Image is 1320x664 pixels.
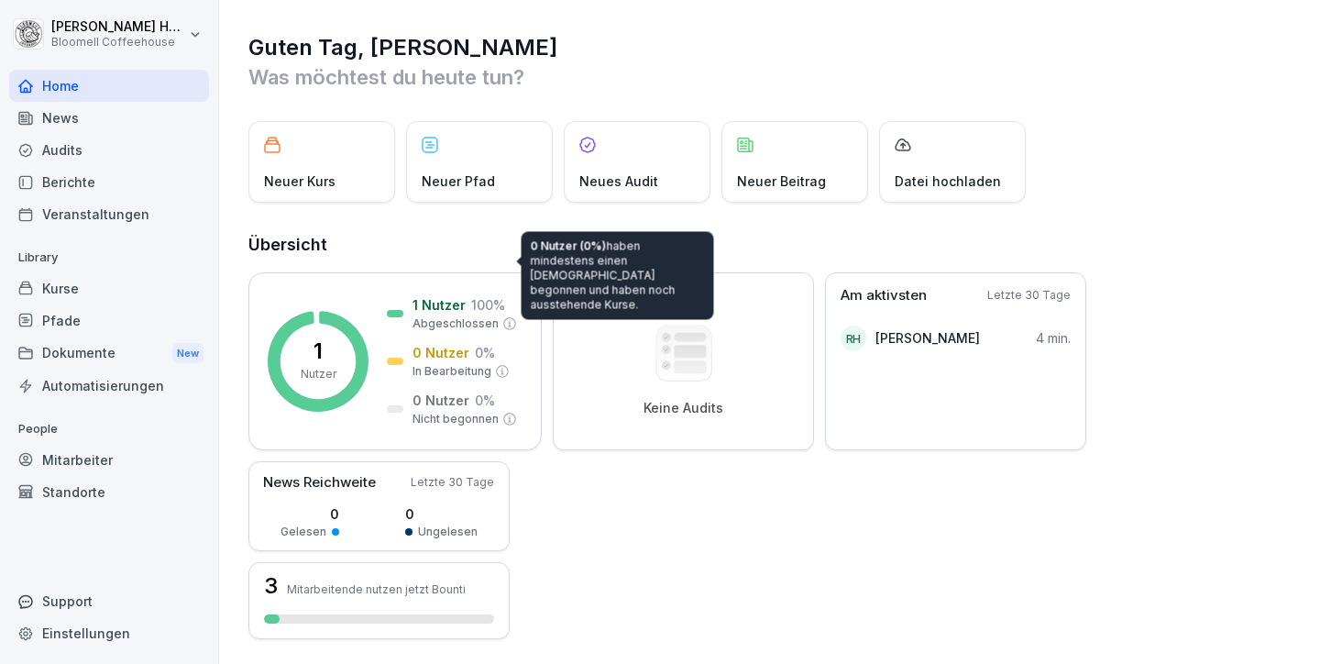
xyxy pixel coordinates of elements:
[841,326,866,351] div: RH
[987,287,1071,304] p: Letzte 30 Tage
[264,575,278,597] h3: 3
[9,198,209,230] a: Veranstaltungen
[264,172,335,191] p: Neuer Kurs
[412,343,469,362] p: 0 Nutzer
[412,295,466,315] p: 1 Nutzer
[643,400,723,416] p: Keine Audits
[280,504,339,524] p: 0
[287,582,466,596] p: Mitarbeitende nutzen jetzt Bounti
[9,370,209,402] a: Automatisierungen
[471,295,505,315] p: 100 %
[263,472,376,493] p: News Reichweite
[248,33,1292,62] h1: Guten Tag, [PERSON_NAME]
[301,366,336,382] p: Nutzer
[51,19,185,35] p: [PERSON_NAME] Häfeli
[9,444,209,476] a: Mitarbeiter
[411,474,494,491] p: Letzte 30 Tage
[422,172,495,191] p: Neuer Pfad
[248,62,1292,92] p: Was möchtest du heute tun?
[9,134,209,166] a: Audits
[1036,328,1071,348] p: 4 min.
[412,411,499,427] p: Nicht begonnen
[412,363,491,380] p: In Bearbeitung
[9,243,209,272] p: Library
[280,524,326,540] p: Gelesen
[412,391,469,410] p: 0 Nutzer
[313,340,323,362] p: 1
[875,328,980,348] p: [PERSON_NAME]
[248,232,1292,258] h2: Übersicht
[579,172,658,191] p: Neues Audit
[475,343,495,362] p: 0 %
[9,272,209,304] a: Kurse
[9,337,209,371] div: Dokumente
[418,524,478,540] p: Ungelesen
[475,391,495,410] p: 0 %
[9,70,209,102] a: Home
[531,239,607,253] span: 0 Nutzer (0%)
[51,36,185,49] p: Bloomell Coffeehouse
[9,476,209,508] a: Standorte
[9,585,209,617] div: Support
[841,285,927,306] p: Am aktivsten
[9,617,209,649] a: Einstellungen
[737,172,826,191] p: Neuer Beitrag
[9,304,209,337] a: Pfade
[172,343,203,364] div: New
[9,102,209,134] a: News
[522,232,714,320] div: haben mindestens einen [DEMOGRAPHIC_DATA] begonnen und haben noch ausstehende Kurse.
[9,415,209,444] p: People
[412,315,499,332] p: Abgeschlossen
[9,337,209,371] a: DokumenteNew
[405,504,478,524] p: 0
[9,166,209,198] a: Berichte
[895,172,1001,191] p: Datei hochladen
